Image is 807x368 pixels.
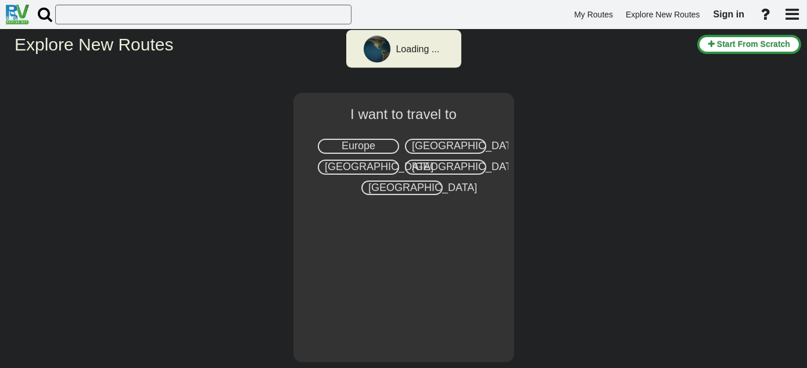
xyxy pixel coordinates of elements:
[15,35,688,54] h2: Explore New Routes
[396,43,440,56] div: Loading ...
[318,139,399,154] div: Europe
[697,35,801,54] button: Start From Scratch
[621,3,705,26] a: Explore New Routes
[717,39,790,49] span: Start From Scratch
[325,161,433,172] span: [GEOGRAPHIC_DATA]
[713,9,744,19] span: Sign in
[405,139,486,154] div: [GEOGRAPHIC_DATA]
[6,5,29,24] img: RvPlanetLogo.png
[412,140,521,151] span: [GEOGRAPHIC_DATA]
[318,160,399,175] div: [GEOGRAPHIC_DATA]
[350,106,457,122] span: I want to travel to
[708,2,749,27] a: Sign in
[574,10,613,19] span: My Routes
[412,161,521,172] span: [GEOGRAPHIC_DATA]
[626,10,700,19] span: Explore New Routes
[569,3,618,26] a: My Routes
[361,181,443,196] div: [GEOGRAPHIC_DATA]
[342,140,375,151] span: Europe
[368,182,477,193] span: [GEOGRAPHIC_DATA]
[405,160,486,175] div: [GEOGRAPHIC_DATA]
